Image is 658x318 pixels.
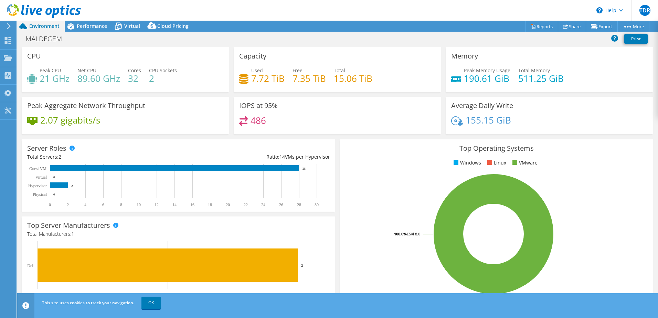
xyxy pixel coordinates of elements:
[251,117,266,124] h4: 486
[464,67,510,74] span: Peak Memory Usage
[261,202,265,207] text: 24
[511,159,538,167] li: VMware
[596,7,603,13] svg: \n
[251,67,263,74] span: Used
[49,202,51,207] text: 0
[558,21,586,32] a: Share
[179,153,330,161] div: Ratio: VMs per Hypervisor
[239,52,266,60] h3: Capacity
[226,202,230,207] text: 20
[345,145,648,152] h3: Top Operating Systems
[124,23,140,29] span: Virtual
[120,202,122,207] text: 8
[42,300,134,306] span: This site uses cookies to track your navigation.
[586,21,618,32] a: Export
[27,52,41,60] h3: CPU
[149,75,177,82] h4: 2
[334,75,372,82] h4: 15.06 TiB
[27,102,145,109] h3: Peak Aggregate Network Throughput
[35,175,47,180] text: Virtual
[157,23,189,29] span: Cloud Pricing
[452,159,481,167] li: Windows
[297,202,301,207] text: 28
[27,145,66,152] h3: Server Roles
[128,75,141,82] h4: 32
[40,75,70,82] h4: 21 GHz
[67,202,69,207] text: 2
[172,202,177,207] text: 14
[279,202,283,207] text: 26
[53,176,55,179] text: 0
[208,202,212,207] text: 18
[33,192,47,197] text: Physical
[59,153,61,160] span: 2
[451,52,478,60] h3: Memory
[71,231,74,237] span: 1
[617,21,649,32] a: More
[486,159,506,167] li: Linux
[128,67,141,74] span: Cores
[279,153,285,160] span: 14
[394,231,407,236] tspan: 100.0%
[53,193,55,196] text: 0
[466,116,511,124] h4: 155.15 GiB
[77,23,107,29] span: Performance
[77,75,120,82] h4: 89.60 GHz
[315,202,319,207] text: 30
[251,75,285,82] h4: 7.72 TiB
[71,184,73,188] text: 2
[149,67,177,74] span: CPU Sockets
[190,202,194,207] text: 16
[639,5,650,16] span: TDR
[407,231,420,236] tspan: ESXi 8.0
[301,263,303,267] text: 2
[624,34,648,44] a: Print
[293,67,303,74] span: Free
[27,222,110,229] h3: Top Server Manufacturers
[244,202,248,207] text: 22
[27,263,34,268] text: Dell
[451,102,513,109] h3: Average Daily Write
[27,153,179,161] div: Total Servers:
[303,167,306,170] text: 28
[40,67,61,74] span: Peak CPU
[84,202,86,207] text: 4
[27,230,330,238] h4: Total Manufacturers:
[155,202,159,207] text: 12
[141,297,161,309] a: OK
[518,67,550,74] span: Total Memory
[518,75,564,82] h4: 511.25 GiB
[334,67,345,74] span: Total
[77,67,96,74] span: Net CPU
[525,21,558,32] a: Reports
[22,35,73,43] h1: MALDEGEM
[464,75,510,82] h4: 190.61 GiB
[137,202,141,207] text: 10
[29,166,46,171] text: Guest VM
[29,23,60,29] span: Environment
[40,116,100,124] h4: 2.07 gigabits/s
[102,202,104,207] text: 6
[239,102,278,109] h3: IOPS at 95%
[28,183,47,188] text: Hypervisor
[293,75,326,82] h4: 7.35 TiB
